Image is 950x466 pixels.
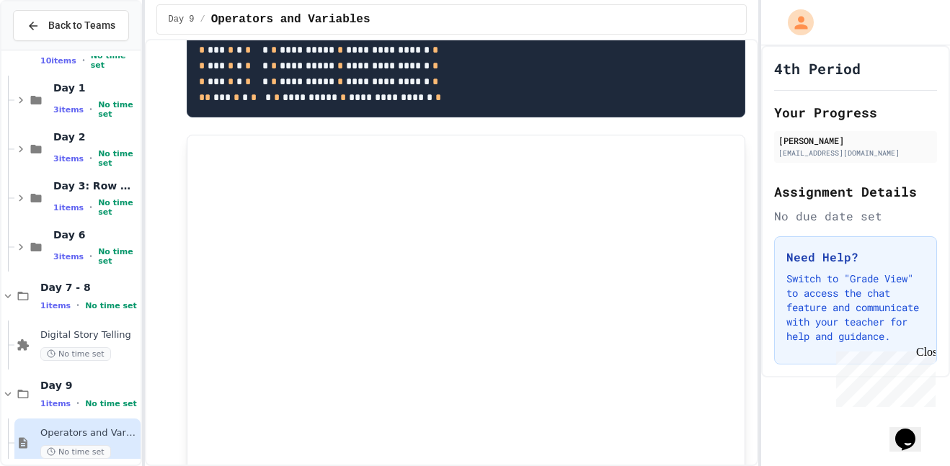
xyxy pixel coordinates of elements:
span: Operators and Variables [40,427,138,439]
span: • [76,300,79,311]
span: 3 items [53,252,84,261]
span: No time set [40,445,111,459]
span: Day 7 - 8 [40,281,138,294]
div: My Account [773,6,817,39]
span: Day 3: Row of Polygons [53,179,138,192]
span: 1 items [40,301,71,310]
span: No time set [98,149,137,168]
span: • [89,202,92,213]
span: • [76,398,79,409]
span: No time set [40,347,111,361]
p: Switch to "Grade View" to access the chat feature and communicate with your teacher for help and ... [786,272,925,344]
span: 1 items [40,399,71,408]
iframe: chat widget [830,346,936,407]
span: Day 9 [169,14,195,25]
span: 3 items [53,105,84,115]
span: 3 items [53,154,84,163]
span: No time set [91,51,138,70]
span: Day 6 [53,228,138,241]
span: Digital Story Telling [40,329,138,341]
span: Day 1 [53,81,138,94]
h3: Need Help? [786,248,925,266]
span: / [200,14,205,25]
div: [EMAIL_ADDRESS][DOMAIN_NAME] [778,148,933,158]
span: • [89,251,92,262]
span: Day 9 [40,379,138,392]
span: • [89,153,92,164]
div: [PERSON_NAME] [778,134,933,147]
h1: 4th Period [774,58,861,79]
span: No time set [85,301,137,310]
span: Back to Teams [48,18,115,33]
h2: Your Progress [774,102,937,122]
span: Day 2 [53,130,138,143]
span: No time set [98,247,137,266]
span: • [82,55,85,66]
button: Back to Teams [13,10,129,41]
iframe: chat widget [889,408,936,452]
div: Chat with us now!Close [6,6,99,91]
h2: Assignment Details [774,182,937,202]
span: 1 items [53,203,84,212]
div: No due date set [774,207,937,225]
span: No time set [98,100,137,119]
span: Operators and Variables [211,11,370,28]
span: No time set [85,399,137,408]
span: • [89,104,92,115]
span: 10 items [40,56,76,66]
span: No time set [98,198,137,217]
